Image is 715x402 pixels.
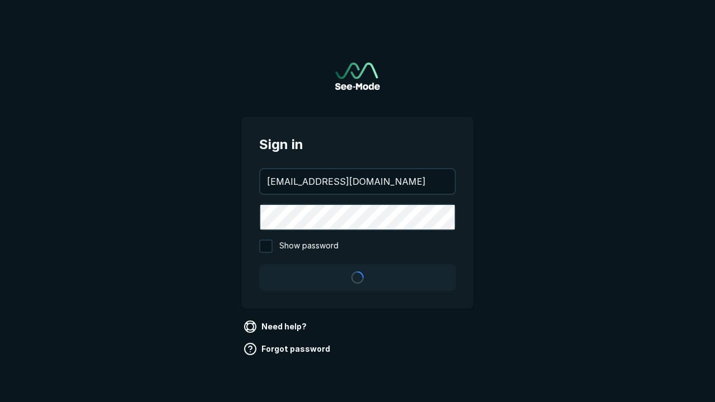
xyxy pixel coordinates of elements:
a: Forgot password [241,340,335,358]
a: Go to sign in [335,63,380,90]
a: Need help? [241,318,311,336]
span: Show password [279,240,339,253]
span: Sign in [259,135,456,155]
input: your@email.com [260,169,455,194]
img: See-Mode Logo [335,63,380,90]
